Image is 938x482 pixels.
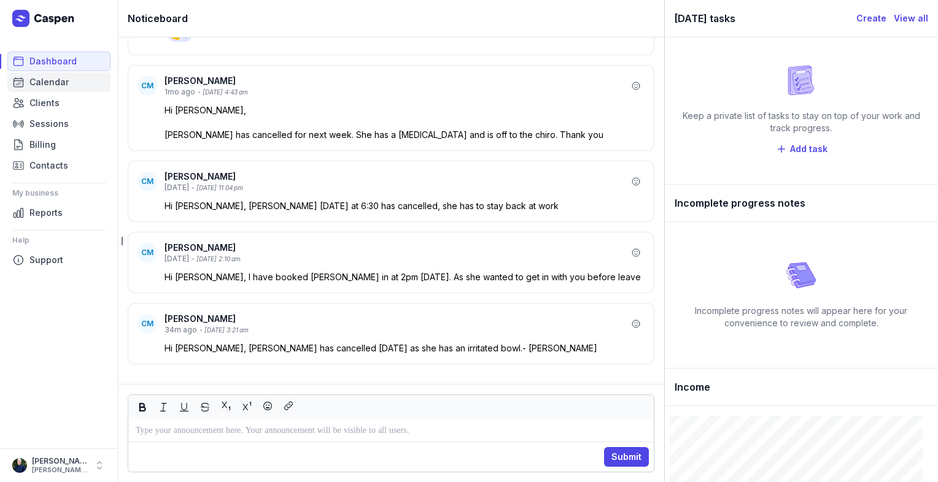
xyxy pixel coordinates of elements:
div: [PERSON_NAME] [165,170,627,183]
div: [PERSON_NAME] [165,242,627,254]
div: [DATE] [165,254,189,264]
div: Keep a private list of tasks to stay on top of your work and track progress. [675,110,928,134]
div: Incomplete progress notes [665,185,938,222]
span: Dashboard [29,54,77,69]
div: [PERSON_NAME] [165,313,627,325]
div: [DATE] [165,183,189,193]
span: Contacts [29,158,68,173]
button: Submit [604,447,649,467]
p: Hi [PERSON_NAME], [165,104,645,117]
div: Income [665,369,938,406]
span: Sessions [29,117,69,131]
div: [PERSON_NAME] [32,456,88,466]
span: Reports [29,205,63,220]
div: 34m ago [165,325,197,335]
span: Billing [29,137,56,152]
div: - [DATE] 11:04 pm [192,183,243,193]
span: CM [141,81,153,91]
div: - [DATE] 3:21 am [200,326,249,335]
p: Hi [PERSON_NAME], [PERSON_NAME] [DATE] at 6:30 has cancelled, she has to stay back at work [165,200,645,212]
img: User profile image [12,458,27,473]
span: Clients [29,96,60,110]
span: CM [141,248,153,258]
span: CM [141,319,153,329]
span: CM [141,177,153,186]
div: 1mo ago [165,87,195,97]
a: Create [856,11,886,26]
div: [PERSON_NAME][EMAIL_ADDRESS][DOMAIN_NAME][PERSON_NAME] [32,466,88,475]
div: [PERSON_NAME] [165,75,627,87]
div: Incomplete progress notes will appear here for your convenience to review and complete. [675,305,928,329]
span: Calendar [29,75,69,90]
p: [PERSON_NAME] has cancelled for next week. She has a [MEDICAL_DATA] and is off to the chiro. Than... [165,129,645,141]
span: Submit [611,449,641,464]
div: My business [12,183,106,203]
div: [DATE] tasks [675,10,856,27]
div: - [DATE] 2:10 am [192,254,241,264]
span: Add task [790,142,828,156]
p: Hi [PERSON_NAME], I have booked [PERSON_NAME] in at 2pm [DATE]. As she wanted to get in with you ... [165,271,645,283]
div: - [DATE] 4:43 am [198,88,248,97]
span: Support [29,253,63,267]
div: Help [12,231,106,250]
p: Hi [PERSON_NAME], [PERSON_NAME] has cancelled [DATE] as she has an irritated bowl.- [PERSON_NAME] [165,342,645,354]
a: View all [894,11,928,26]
